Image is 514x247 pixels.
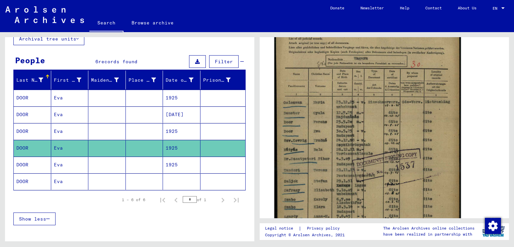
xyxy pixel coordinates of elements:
button: Last page [230,193,243,207]
a: Search [89,15,123,32]
div: Prisoner # [203,77,231,84]
div: First Name [54,75,90,85]
span: 6 [95,59,98,65]
div: Place of Birth [128,77,156,84]
mat-cell: Eva [51,157,89,173]
mat-cell: 1925 [163,140,200,156]
button: Archival tree units [13,32,84,45]
mat-header-cell: First Name [51,71,89,89]
p: The Arolsen Archives online collections [383,225,475,231]
div: Date of Birth [166,75,202,85]
span: EN [493,6,500,11]
a: Browse archive [123,15,182,31]
div: Prisoner # [203,75,239,85]
mat-header-cell: Maiden Name [88,71,126,89]
div: Last Name [16,75,52,85]
div: Last Name [16,77,43,84]
mat-cell: 1925 [163,90,200,106]
mat-header-cell: Date of Birth [163,71,200,89]
img: yv_logo.png [481,223,506,240]
mat-cell: DOOR [14,173,51,190]
mat-cell: Eva [51,123,89,140]
button: Show less [13,213,56,225]
div: 1 – 6 of 6 [122,197,145,203]
div: Maiden Name [91,75,127,85]
mat-cell: DOOR [14,123,51,140]
mat-cell: Eva [51,173,89,190]
mat-cell: DOOR [14,106,51,123]
mat-cell: DOOR [14,90,51,106]
button: First page [156,193,169,207]
p: Copyright © Arolsen Archives, 2021 [265,232,348,238]
mat-cell: DOOR [14,157,51,173]
div: of 1 [183,196,216,203]
mat-cell: 1925 [163,123,200,140]
mat-cell: Eva [51,90,89,106]
mat-header-cell: Prisoner # [200,71,246,89]
mat-cell: [DATE] [163,106,200,123]
div: First Name [54,77,82,84]
button: Previous page [169,193,183,207]
mat-cell: Eva [51,140,89,156]
div: Place of Birth [128,75,165,85]
button: Filter [209,55,239,68]
mat-cell: DOOR [14,140,51,156]
span: Filter [215,59,233,65]
mat-header-cell: Last Name [14,71,51,89]
div: People [15,54,45,66]
mat-cell: Eva [51,106,89,123]
div: Date of Birth [166,77,193,84]
p: have been realized in partnership with [383,231,475,237]
mat-header-cell: Place of Birth [126,71,163,89]
div: | [265,225,348,232]
img: Change consent [485,218,501,234]
span: records found [98,59,138,65]
div: Change consent [485,218,501,234]
mat-cell: 1925 [163,157,200,173]
a: Privacy policy [302,225,348,232]
button: Next page [216,193,230,207]
a: Legal notice [265,225,298,232]
div: Maiden Name [91,77,119,84]
img: Arolsen_neg.svg [5,6,84,23]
